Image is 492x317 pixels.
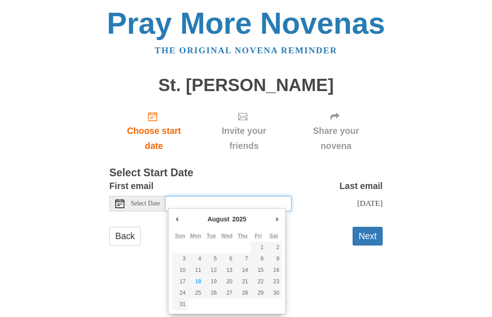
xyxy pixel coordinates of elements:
button: 24 [172,287,188,299]
button: 8 [251,253,266,265]
h1: St. [PERSON_NAME] [109,76,383,95]
button: 9 [266,253,282,265]
abbr: Monday [190,233,201,239]
span: Share your novena [298,123,374,153]
abbr: Saturday [270,233,278,239]
button: 5 [204,253,219,265]
button: 27 [219,287,235,299]
button: 26 [204,287,219,299]
button: 7 [235,253,250,265]
a: The original novena reminder [155,46,338,55]
label: First email [109,179,154,194]
button: 28 [235,287,250,299]
button: 20 [219,276,235,287]
abbr: Sunday [175,233,185,239]
button: Next [353,227,383,245]
button: 10 [172,265,188,276]
button: 18 [188,276,203,287]
div: Click "Next" to confirm your start date first. [289,104,383,158]
a: Choose start date [109,104,199,158]
button: 15 [251,265,266,276]
span: Invite your friends [208,123,280,153]
button: 16 [266,265,282,276]
span: Select Date [131,200,160,207]
button: 2 [266,242,282,253]
button: 29 [251,287,266,299]
label: Last email [339,179,383,194]
button: 13 [219,265,235,276]
button: 14 [235,265,250,276]
div: Click "Next" to confirm your start date first. [199,104,289,158]
button: Previous Month [172,212,181,226]
button: 31 [172,299,188,310]
button: 6 [219,253,235,265]
a: Pray More Novenas [107,6,385,40]
button: 4 [188,253,203,265]
abbr: Thursday [237,233,247,239]
h3: Select Start Date [109,167,383,179]
button: 21 [235,276,250,287]
button: 1 [251,242,266,253]
button: 3 [172,253,188,265]
span: Choose start date [118,123,190,153]
span: [DATE] [357,199,383,208]
button: 12 [204,265,219,276]
button: 11 [188,265,203,276]
button: 17 [172,276,188,287]
abbr: Friday [255,233,261,239]
button: 19 [204,276,219,287]
div: 2025 [231,212,248,226]
a: Back [109,227,141,245]
button: Next Month [272,212,282,226]
button: 30 [266,287,282,299]
abbr: Wednesday [221,233,233,239]
abbr: Tuesday [207,233,216,239]
button: 23 [266,276,282,287]
div: August [206,212,231,226]
button: 22 [251,276,266,287]
input: Use the arrow keys to pick a date [166,196,292,211]
button: 25 [188,287,203,299]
